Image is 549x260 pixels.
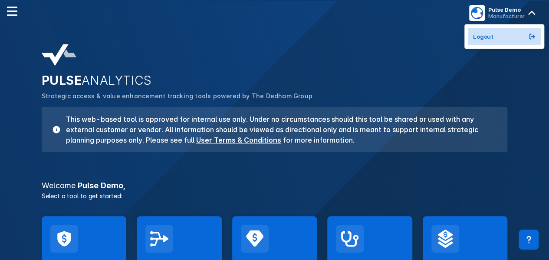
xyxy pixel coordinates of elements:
[42,44,76,66] img: pulse-analytics-logo
[82,73,152,88] span: ANALYTICS
[471,7,483,19] img: menu button
[519,230,539,250] div: Contact Support
[488,13,525,20] div: Manufacturer
[36,182,513,190] h3: Pulse Demo ,
[42,91,507,101] p: Strategic access & value enhancement tracking tools powered by The Dedham Group
[196,136,281,144] a: User Terms & Conditions
[488,7,525,13] div: Pulse Demo
[473,33,493,40] span: Logout
[42,181,76,190] span: Welcome
[61,114,497,145] h3: This web-based tool is approved for internal use only. Under no circumstances should this tool be...
[42,73,507,88] h2: PULSE
[7,6,17,17] img: menu--horizontal.svg
[468,28,541,45] button: Logout
[36,191,513,200] p: Select a tool to get started:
